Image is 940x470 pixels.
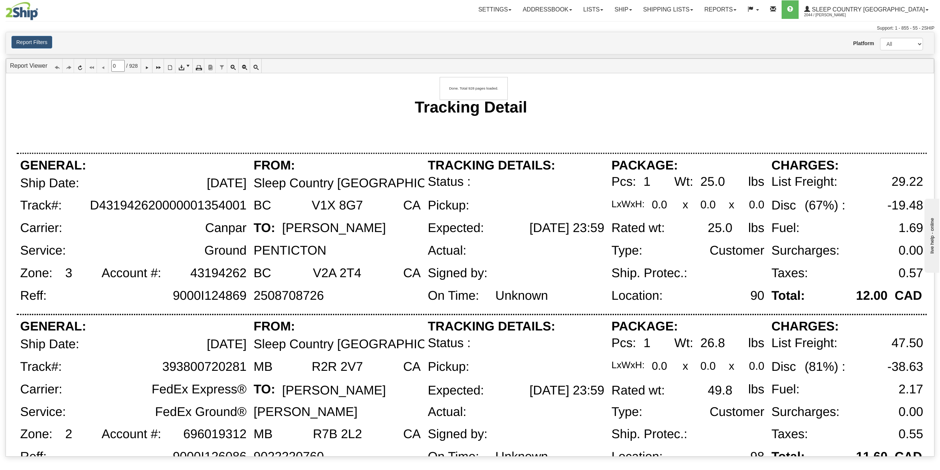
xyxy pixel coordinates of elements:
[748,383,765,397] div: lbs
[254,244,326,258] div: PENTICTON
[254,199,271,213] div: BC
[772,405,840,419] div: Surcharges:
[611,384,665,398] div: Rated wt:
[20,383,63,397] div: Carrier:
[428,244,466,258] div: Actual:
[674,336,693,350] div: Wt:
[799,0,934,19] a: Sleep Country [GEOGRAPHIC_DATA] 2044 / [PERSON_NAME]
[700,336,725,350] div: 26.8
[20,360,62,374] div: Track#:
[428,360,469,374] div: Pickup:
[254,266,271,281] div: BC
[6,2,38,20] img: logo2044.jpg
[428,158,555,172] div: TRACKING DETAILS:
[899,383,923,397] div: 2.17
[682,360,688,372] div: x
[254,383,275,397] div: TO:
[892,175,923,189] div: 29.22
[772,320,839,334] div: CHARGES:
[164,59,175,73] a: Toggle Print Preview
[709,244,764,258] div: Customer
[700,199,716,211] div: 0.0
[152,383,246,397] div: FedEx Express®
[578,0,609,19] a: Lists
[892,336,923,350] div: 47.50
[20,289,47,303] div: Reff:
[644,336,651,350] div: 1
[729,360,734,372] div: x
[899,221,923,235] div: 1.69
[611,289,662,303] div: Location:
[126,62,128,70] span: /
[207,176,246,190] div: [DATE]
[254,176,469,190] div: Sleep Country [GEOGRAPHIC_DATA]
[652,199,667,211] div: 0.0
[772,289,805,303] div: Total:
[312,360,363,374] div: R2R 2V7
[254,450,324,464] div: 9022220760
[312,199,363,213] div: V1X 8G7
[11,36,52,48] button: Report Filters
[772,266,808,281] div: Taxes:
[254,158,295,172] div: FROM:
[20,158,86,172] div: GENERAL:
[254,338,469,352] div: Sleep Country [GEOGRAPHIC_DATA]
[853,40,869,47] label: Platform
[611,427,687,442] div: Ship. Protec.:
[20,176,79,190] div: Ship Date:
[856,450,887,464] div: 11.60
[611,221,665,235] div: Rated wt:
[895,450,922,464] div: CAD
[90,199,246,213] div: D431942620000001354001
[204,244,246,258] div: Ground
[700,360,716,372] div: 0.0
[750,450,764,464] div: 98
[313,427,362,442] div: R7B 2L2
[162,360,246,374] div: 393800720281
[748,221,765,235] div: lbs
[428,384,484,398] div: Expected:
[682,199,688,211] div: x
[700,175,725,189] div: 25.0
[403,199,420,213] div: CA
[611,336,636,350] div: Pcs:
[496,289,548,303] div: Unknown
[772,383,800,397] div: Fuel:
[190,266,246,281] div: 43194262
[748,336,765,350] div: lbs
[183,427,246,442] div: 696019312
[708,384,732,398] div: 49.8
[428,427,487,442] div: Signed by:
[403,427,420,442] div: CA
[428,289,479,303] div: On Time:
[254,320,295,334] div: FROM:
[473,0,517,19] a: Settings
[254,221,275,235] div: TO:
[530,384,604,398] div: [DATE] 23:59
[708,221,732,235] div: 25.0
[923,197,939,273] iframe: chat widget
[141,59,152,73] a: Next Page
[415,98,527,116] div: Tracking Detail
[129,62,138,70] span: 928
[772,175,837,189] div: List Freight:
[611,266,687,281] div: Ship. Protec.:
[254,289,324,303] div: 2508708726
[749,360,765,372] div: 0.0
[282,221,386,235] div: [PERSON_NAME]
[899,405,923,419] div: 0.00
[611,199,645,209] div: LxWxH:
[750,289,764,303] div: 90
[772,244,840,258] div: Surcharges:
[20,221,63,235] div: Carrier:
[709,405,764,419] div: Customer
[254,405,357,419] div: [PERSON_NAME]
[74,59,85,73] a: Refresh
[20,450,47,464] div: Reff:
[611,158,678,172] div: PACKAGE:
[772,221,800,235] div: Fuel:
[611,320,678,334] div: PACKAGE:
[175,59,193,73] a: Export
[810,6,925,13] span: Sleep Country [GEOGRAPHIC_DATA]
[772,450,805,464] div: Total:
